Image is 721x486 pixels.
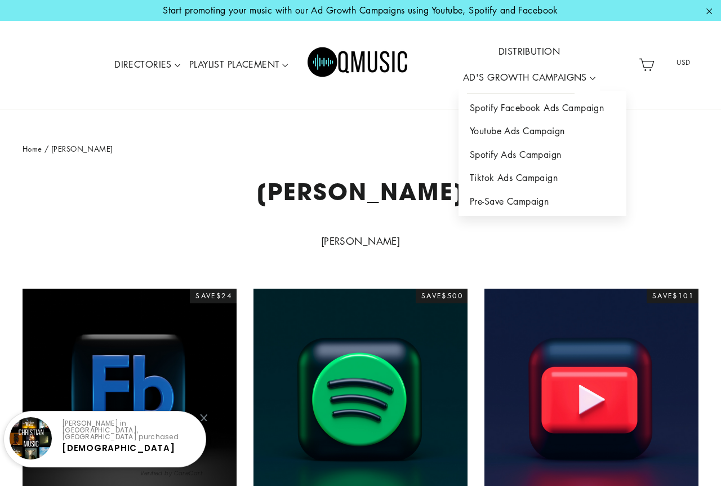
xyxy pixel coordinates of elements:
[459,120,626,143] a: Youtube Ads Campaign
[44,143,48,154] span: /
[23,143,42,154] a: Home
[662,54,705,71] span: USD
[647,289,698,303] div: Save
[51,143,113,154] span: [PERSON_NAME]
[459,143,626,167] a: Spotify Ads Campaign
[459,190,626,214] a: Pre-Save Campaign
[62,420,196,440] p: [PERSON_NAME] in [GEOGRAPHIC_DATA], [GEOGRAPHIC_DATA] purchased
[494,39,564,65] a: DISTRIBUTION
[62,442,175,464] a: [DEMOGRAPHIC_DATA] Playlist Placem...
[190,289,237,303] div: Save
[23,178,698,205] h1: [PERSON_NAME]
[216,291,232,301] span: $24
[110,52,185,78] a: DIRECTORIES
[459,65,600,91] a: AD'S GROWTH CAMPAIGNS
[673,291,694,301] span: $101
[442,291,463,301] span: $500
[459,96,626,120] a: Spotify Facebook Ads Campaign
[185,52,293,78] a: PLAYLIST PLACEMENT
[107,233,614,249] div: [PERSON_NAME]
[459,166,626,190] a: Tiktok Ads Campaign
[308,39,409,90] img: Q Music Promotions
[82,32,634,98] div: Primary
[140,469,203,478] small: Verified by CareCart
[23,143,698,155] nav: breadcrumbs
[416,289,468,303] div: Save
